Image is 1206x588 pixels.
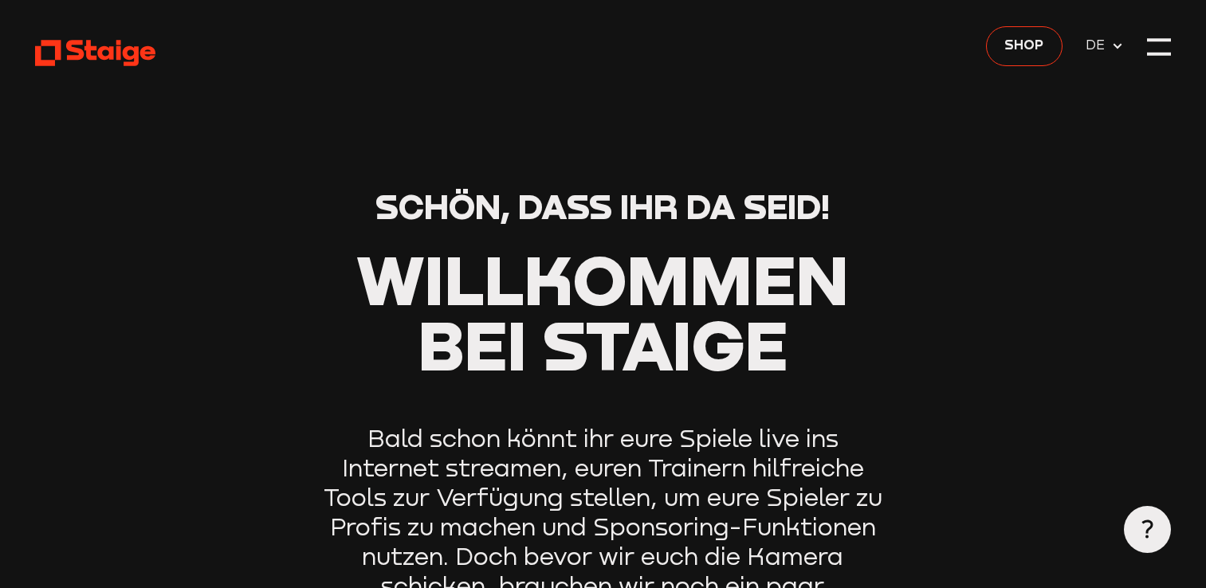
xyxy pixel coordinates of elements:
a: Shop [986,26,1062,66]
span: Shop [1004,35,1043,56]
span: DE [1086,35,1110,56]
span: Willkommen bei Staige [356,237,849,385]
span: Schön, dass ihr da seid! [375,186,831,227]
